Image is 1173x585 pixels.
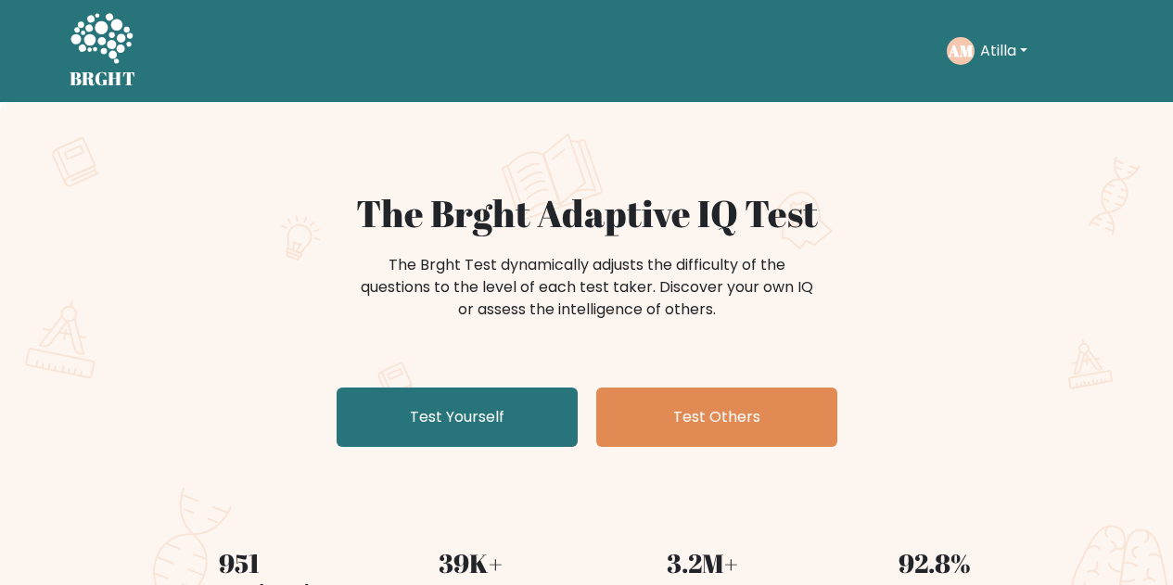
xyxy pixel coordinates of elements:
a: Test Others [596,388,837,447]
div: 39K+ [366,543,576,582]
text: AM [948,40,974,61]
h5: BRGHT [70,68,136,90]
button: Atilla [975,39,1033,63]
h1: The Brght Adaptive IQ Test [134,191,1039,235]
a: BRGHT [70,7,136,95]
div: 951 [134,543,344,582]
div: The Brght Test dynamically adjusts the difficulty of the questions to the level of each test take... [355,254,819,321]
a: Test Yourself [337,388,578,447]
div: 92.8% [830,543,1039,582]
div: 3.2M+ [598,543,808,582]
